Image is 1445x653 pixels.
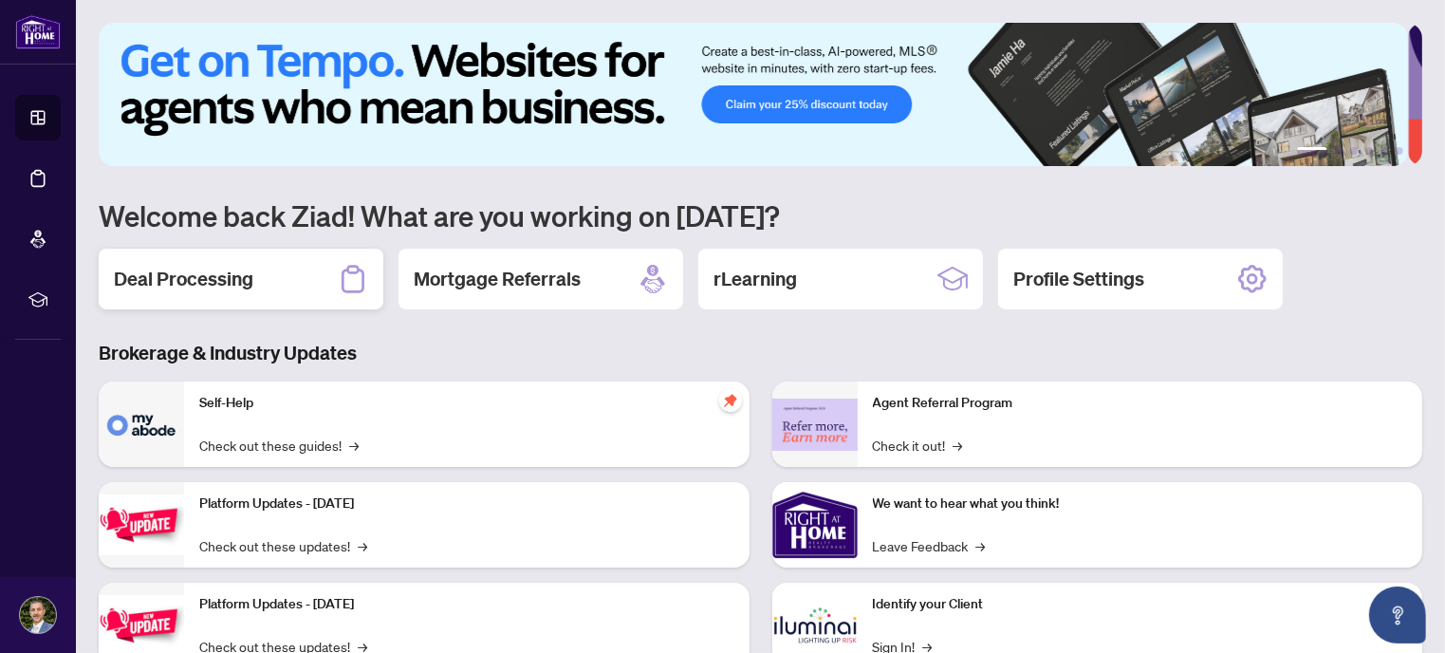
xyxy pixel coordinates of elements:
[15,14,61,49] img: logo
[873,435,963,456] a: Check it out!→
[199,535,367,556] a: Check out these updates!→
[1335,147,1343,155] button: 2
[358,535,367,556] span: →
[114,266,253,292] h2: Deal Processing
[414,266,581,292] h2: Mortgage Referrals
[873,594,1408,615] p: Identify your Client
[1350,147,1358,155] button: 3
[20,597,56,633] img: Profile Icon
[719,389,742,412] span: pushpin
[1297,147,1327,155] button: 1
[99,494,184,554] img: Platform Updates - July 21, 2025
[873,393,1408,414] p: Agent Referral Program
[99,23,1408,166] img: Slide 0
[199,393,734,414] p: Self-Help
[1369,587,1426,644] button: Open asap
[873,535,986,556] a: Leave Feedback→
[199,594,734,615] p: Platform Updates - [DATE]
[713,266,797,292] h2: rLearning
[1380,147,1388,155] button: 5
[199,494,734,514] p: Platform Updates - [DATE]
[199,435,359,456] a: Check out these guides!→
[349,435,359,456] span: →
[1365,147,1373,155] button: 4
[1396,147,1403,155] button: 6
[772,399,858,451] img: Agent Referral Program
[99,340,1422,366] h3: Brokerage & Industry Updates
[976,535,986,556] span: →
[99,197,1422,233] h1: Welcome back Ziad! What are you working on [DATE]?
[1013,266,1144,292] h2: Profile Settings
[954,435,963,456] span: →
[99,382,184,467] img: Self-Help
[873,494,1408,514] p: We want to hear what you think!
[772,482,858,568] img: We want to hear what you think!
